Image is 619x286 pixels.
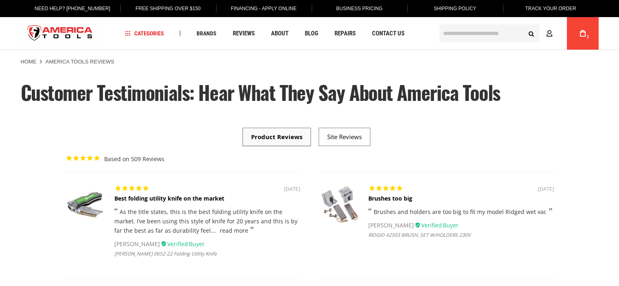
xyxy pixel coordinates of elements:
span: Blog [305,31,318,37]
a: Contact Us [368,28,408,39]
a: About [267,28,292,39]
a: read more [220,227,248,234]
a: RIDGID 42503 BRUSH, SET W/HOLDERS 230V [368,231,470,238]
span: 509 [104,155,164,163]
a: Categories [121,28,168,39]
span: Contact Us [372,31,405,37]
span: Brands [197,31,217,36]
a: Repairs [331,28,359,39]
a: 1 [575,17,591,50]
span: About [271,31,289,37]
img: America Tools [21,18,100,49]
img: RIDGID 42503 BRUSH, SET W/HOLDERS 230V Product Image [319,184,360,225]
img: GREENLEE 0652-22 Folding Utility Knife Product Image [66,184,106,225]
span: Repairs [335,31,356,37]
a: store logo [21,18,100,49]
a: Blog [301,28,322,39]
strong: America Tools Reviews [46,59,114,65]
a: Home [21,58,37,65]
div: Brushes and holders are too big to fit my model Ridged wet vac [368,207,554,216]
a: [PERSON_NAME] 0652-22 Folding Utility Knife [114,250,217,257]
a: Brands [193,28,220,39]
span: Shipping Policy [434,6,477,11]
div: [PERSON_NAME] [114,239,300,249]
a: Brushes too big [368,194,412,202]
span: Customer Testimonials: Hear What They Say About America Tools [21,78,500,107]
button: Search [524,26,539,41]
div: [PERSON_NAME] [368,221,554,230]
span: Reviews [233,31,255,37]
span: 1 [587,35,589,39]
a: Reviews [229,28,258,39]
span: Categories [125,31,164,36]
div: As the title states, this is the best folding utility knife on the market. I’ve been using this s... [114,207,300,235]
a: Best folding utility knife on the market [114,194,224,202]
